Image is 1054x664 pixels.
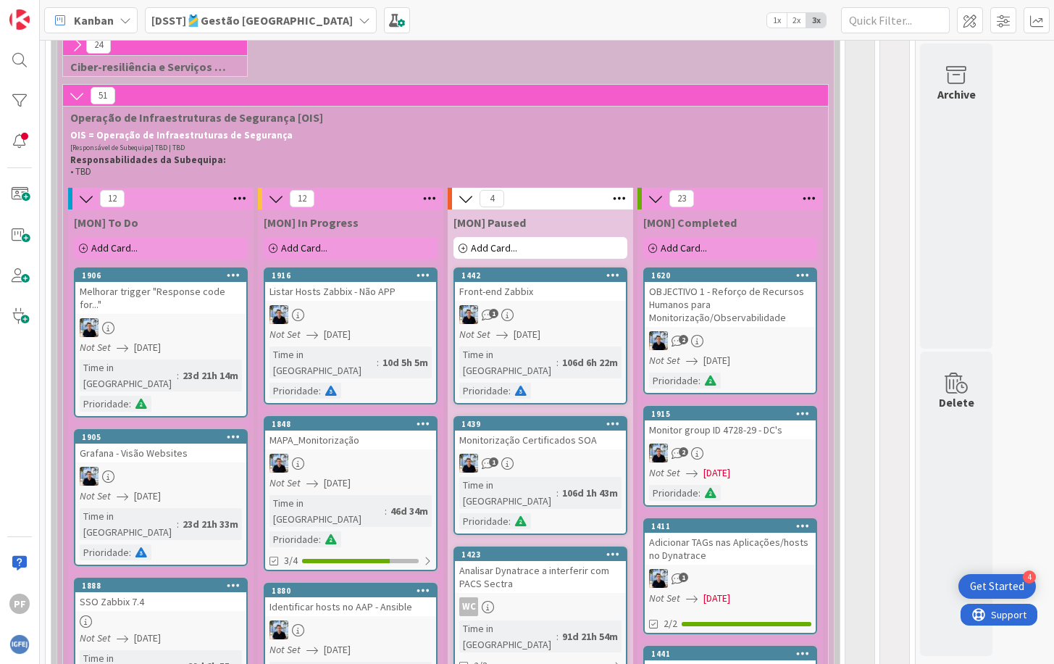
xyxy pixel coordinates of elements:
[75,269,246,282] div: 1906
[649,592,680,605] i: Not Set
[269,305,288,324] img: DA
[645,520,816,565] div: 1411Adicionar TAGs nas Aplicações/hosts no Dynatrace
[387,503,432,519] div: 46d 34m
[643,518,817,634] a: 1411Adicionar TAGs nas Aplicações/hosts no DynatraceDANot Set[DATE]2/2
[459,454,478,473] img: DA
[9,9,30,30] img: Visit kanbanzone.com
[265,597,436,616] div: Identificar hosts no AAP - Ansible
[265,621,436,639] div: DA
[269,383,319,399] div: Prioridade
[179,368,242,383] div: 23d 21h 14m
[453,416,627,535] a: 1439Monitorização Certificados SOADATime in [GEOGRAPHIC_DATA]:106d 1h 43mPrioridade:
[269,495,385,527] div: Time in [GEOGRAPHIC_DATA]
[319,531,321,547] span: :
[459,597,478,616] div: WC
[265,418,436,449] div: 1848MAPA_Monitorização
[664,616,677,631] span: 2/2
[385,503,387,519] span: :
[455,305,626,324] div: DA
[70,143,185,152] span: [Responsável de Subequipa] TBD | TBD
[459,346,556,378] div: Time in [GEOGRAPHIC_DATA]
[459,305,478,324] img: DA
[645,269,816,282] div: 1620
[453,215,526,230] span: [MON] Paused
[455,454,626,473] div: DA
[91,241,138,254] span: Add Card...
[100,190,125,207] span: 12
[281,241,327,254] span: Add Card...
[70,59,229,74] span: Ciber-resiliência e Serviços de Segurança [CSS]
[649,444,668,462] img: DA
[559,628,622,644] div: 91d 21h 54m
[74,429,248,566] a: 1905Grafana - Visão WebsitesDANot Set[DATE]Time in [GEOGRAPHIC_DATA]:23d 21h 33mPrioridade:
[269,328,301,341] i: Not Set
[324,642,351,657] span: [DATE]
[75,467,246,486] div: DA
[70,129,293,141] strong: OIS = Operação de Infraestruturas de Segurança
[643,215,737,230] span: [MON] Completed
[806,13,826,28] span: 3x
[75,444,246,462] div: Grafana - Visão Websites
[91,87,115,104] span: 51
[679,447,688,457] span: 2
[649,485,698,501] div: Prioridade
[86,36,111,54] span: 24
[265,305,436,324] div: DA
[489,457,498,467] span: 1
[265,431,436,449] div: MAPA_Monitorização
[455,597,626,616] div: WC
[651,649,816,659] div: 1441
[265,454,436,473] div: DA
[75,579,246,611] div: 1888SSO Zabbix 7.4
[290,190,314,207] span: 12
[70,154,226,166] strong: Responsabilidades da Subequipa:
[649,331,668,350] img: DA
[82,432,246,442] div: 1905
[649,373,698,389] div: Prioridade
[698,485,700,501] span: :
[461,419,626,429] div: 1439
[134,340,161,355] span: [DATE]
[75,282,246,314] div: Melhorar trigger "Response code for..."
[324,327,351,342] span: [DATE]
[264,267,438,404] a: 1916Listar Hosts Zabbix - Não APPDANot Set[DATE]Time in [GEOGRAPHIC_DATA]:10d 5h 5mPrioridade:
[471,241,517,254] span: Add Card...
[265,282,436,301] div: Listar Hosts Zabbix - Não APP
[455,269,626,301] div: 1442Front-end Zabbix
[129,544,131,560] span: :
[514,327,540,342] span: [DATE]
[787,13,806,28] span: 2x
[461,549,626,560] div: 1423
[556,485,559,501] span: :
[265,584,436,597] div: 1880
[459,383,509,399] div: Prioridade
[509,383,511,399] span: :
[651,521,816,531] div: 1411
[698,373,700,389] span: :
[269,531,319,547] div: Prioridade
[643,267,817,394] a: 1620OBJECTIVO 1 - Reforço de Recursos Humanos para Monitorização/ObservabilidadeDANot Set[DATE]Pr...
[269,621,288,639] img: DA
[767,13,787,28] span: 1x
[82,270,246,281] div: 1906
[269,346,377,378] div: Time in [GEOGRAPHIC_DATA]
[30,2,66,20] span: Support
[556,628,559,644] span: :
[643,406,817,507] a: 1915Monitor group ID 4728-29 - DC'sDANot Set[DATE]Prioridade:
[651,270,816,281] div: 1620
[509,513,511,529] span: :
[284,553,298,568] span: 3/4
[272,270,436,281] div: 1916
[75,431,246,462] div: 1905Grafana - Visão Websites
[70,165,91,178] span: • TBD
[9,594,30,614] div: PF
[74,12,114,29] span: Kanban
[455,548,626,561] div: 1423
[75,318,246,337] div: DA
[937,86,976,103] div: Archive
[645,647,816,660] div: 1441
[461,270,626,281] div: 1442
[179,516,242,532] div: 23d 21h 33m
[379,354,432,370] div: 10d 5h 5m
[80,508,177,540] div: Time in [GEOGRAPHIC_DATA]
